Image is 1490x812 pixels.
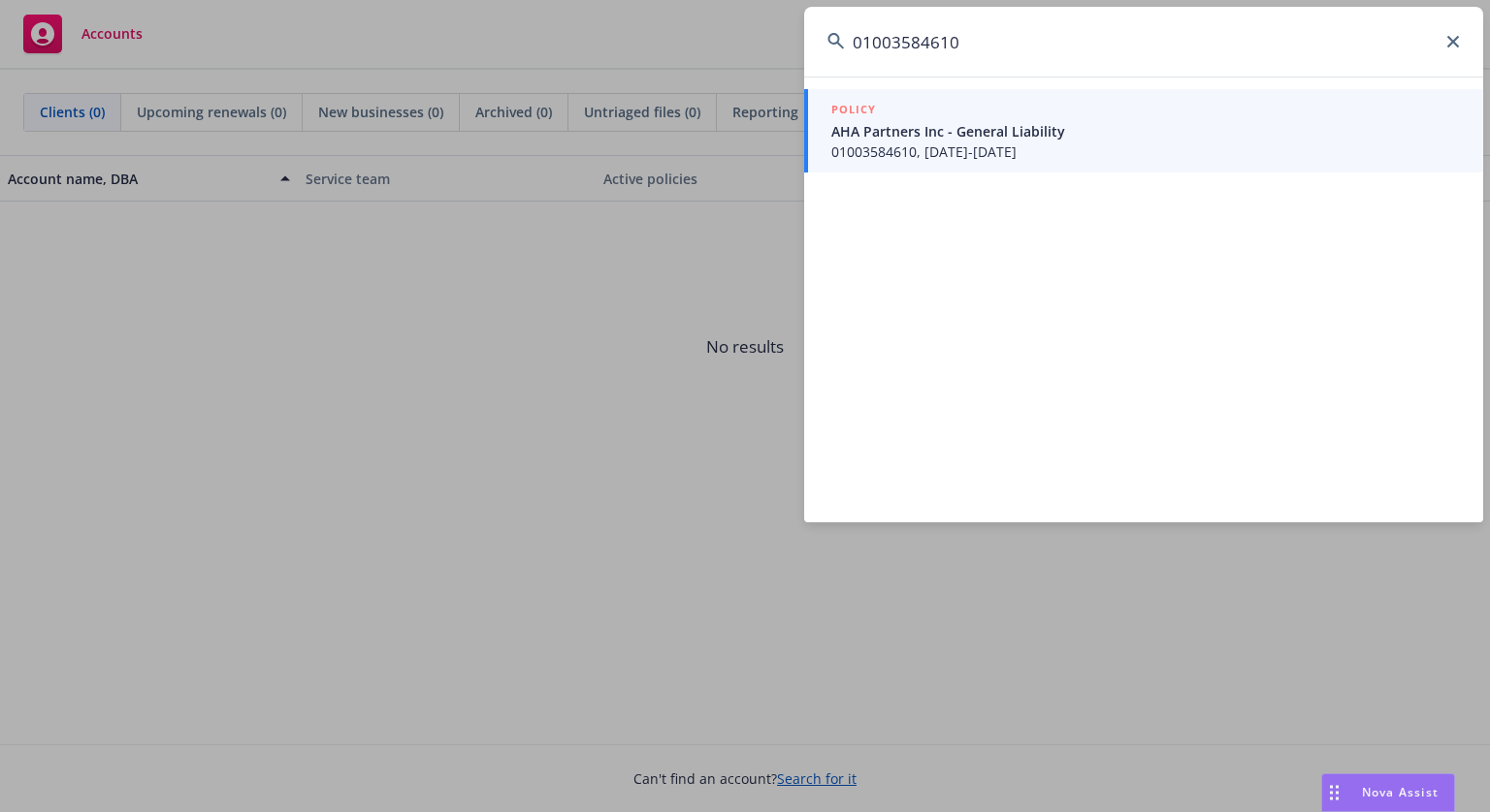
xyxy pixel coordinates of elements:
[831,141,1460,162] span: 01003584610, [DATE]-[DATE]
[831,121,1460,141] span: AHA Partners Inc - General Liability
[1322,774,1346,811] div: Drag to move
[804,7,1483,77] input: Search...
[831,100,876,119] h5: POLICY
[1362,784,1439,800] span: Nova Assist
[1321,773,1455,812] button: Nova Assist
[804,89,1483,172] a: POLICYAHA Partners Inc - General Liability01003584610, [DATE]-[DATE]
